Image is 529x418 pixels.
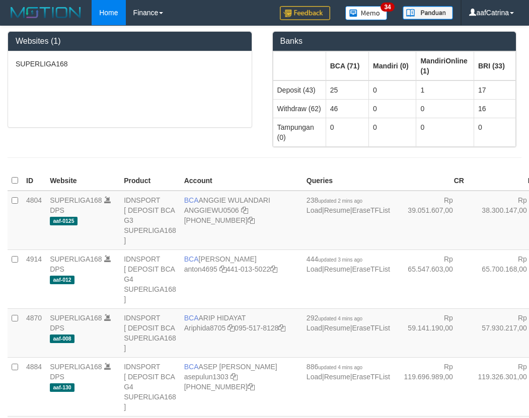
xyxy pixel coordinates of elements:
h3: Banks [280,37,509,46]
td: Withdraw (62) [273,99,326,118]
th: Group: activate to sort column ascending [326,51,368,80]
img: Feedback.jpg [280,6,330,20]
a: SUPERLIGA168 [50,363,102,371]
a: ANGGIEWU0506 [184,206,239,214]
a: Copy 0955178128 to clipboard [278,324,285,332]
td: 4870 [22,308,46,357]
span: BCA [184,363,199,371]
p: SUPERLIGA168 [16,59,244,69]
a: Ariphida8705 [184,324,226,332]
span: 886 [307,363,362,371]
a: Resume [324,265,350,273]
td: IDNSPORT [ DEPOSIT BCA G4 SUPERLIGA168 ] [120,249,180,308]
span: aaf-012 [50,276,74,284]
td: 25 [326,80,368,100]
td: 17 [474,80,515,100]
a: SUPERLIGA168 [50,255,102,263]
th: CR [394,171,468,191]
td: 46 [326,99,368,118]
h3: Websites (1) [16,37,244,46]
td: 0 [326,118,368,146]
td: Tampungan (0) [273,118,326,146]
td: DPS [46,308,120,357]
span: 238 [307,196,362,204]
td: Rp 65.547.603,00 [394,249,468,308]
a: Copy ANGGIEWU0506 to clipboard [241,206,248,214]
span: aaf-0125 [50,217,78,225]
span: 34 [381,3,394,12]
span: | | [307,255,390,273]
th: Account [180,171,303,191]
a: Resume [324,373,350,381]
span: | | [307,363,390,381]
th: Group: activate to sort column ascending [368,51,416,80]
span: updated 4 mins ago [318,365,362,370]
a: anton4695 [184,265,217,273]
a: Copy 4410135022 to clipboard [270,265,277,273]
td: 4914 [22,249,46,308]
span: 292 [307,314,362,322]
td: IDNSPORT [ DEPOSIT BCA G4 SUPERLIGA168 ] [120,357,180,416]
th: Queries [303,171,394,191]
span: BCA [184,196,199,204]
th: Website [46,171,120,191]
th: ID [22,171,46,191]
a: Load [307,373,322,381]
span: 444 [307,255,362,263]
a: Copy anton4695 to clipboard [219,265,226,273]
a: Copy 4062213373 to clipboard [248,216,255,224]
th: Group: activate to sort column ascending [273,51,326,80]
a: EraseTFList [352,373,390,381]
span: aaf-130 [50,383,74,392]
td: Rp 59.141.190,00 [394,308,468,357]
td: [PERSON_NAME] 441-013-5022 [180,249,303,308]
span: updated 2 mins ago [318,198,362,204]
span: | | [307,314,390,332]
td: 0 [416,118,474,146]
img: panduan.png [403,6,453,20]
a: SUPERLIGA168 [50,196,102,204]
span: BCA [184,255,199,263]
a: Resume [324,324,350,332]
td: ARIP HIDAYAT 095-517-8128 [180,308,303,357]
td: DPS [46,249,120,308]
th: Group: activate to sort column ascending [416,51,474,80]
a: Copy 4062281875 to clipboard [248,383,255,391]
a: Load [307,324,322,332]
td: DPS [46,191,120,250]
td: ANGGIE WULANDARI [PHONE_NUMBER] [180,191,303,250]
td: ASEP [PERSON_NAME] [PHONE_NUMBER] [180,357,303,416]
span: BCA [184,314,199,322]
td: 0 [474,118,515,146]
td: 0 [368,80,416,100]
td: 4804 [22,191,46,250]
span: updated 4 mins ago [318,316,362,321]
a: Load [307,265,322,273]
td: 4884 [22,357,46,416]
td: IDNSPORT [ DEPOSIT BCA G3 SUPERLIGA168 ] [120,191,180,250]
a: asepulun1303 [184,373,229,381]
th: Product [120,171,180,191]
td: 0 [368,118,416,146]
a: EraseTFList [352,324,390,332]
span: aaf-008 [50,335,74,343]
img: Button%20Memo.svg [345,6,388,20]
a: EraseTFList [352,265,390,273]
td: 1 [416,80,474,100]
a: EraseTFList [352,206,390,214]
a: Load [307,206,322,214]
a: Resume [324,206,350,214]
img: MOTION_logo.png [8,5,84,20]
a: Copy Ariphida8705 to clipboard [228,324,235,332]
a: Copy asepulun1303 to clipboard [231,373,238,381]
td: 0 [416,99,474,118]
span: | | [307,196,390,214]
span: updated 3 mins ago [318,257,362,263]
td: 0 [368,99,416,118]
td: 16 [474,99,515,118]
td: IDNSPORT [ DEPOSIT BCA SUPERLIGA168 ] [120,308,180,357]
td: Rp 39.051.607,00 [394,191,468,250]
td: Deposit (43) [273,80,326,100]
th: Group: activate to sort column ascending [474,51,515,80]
td: DPS [46,357,120,416]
